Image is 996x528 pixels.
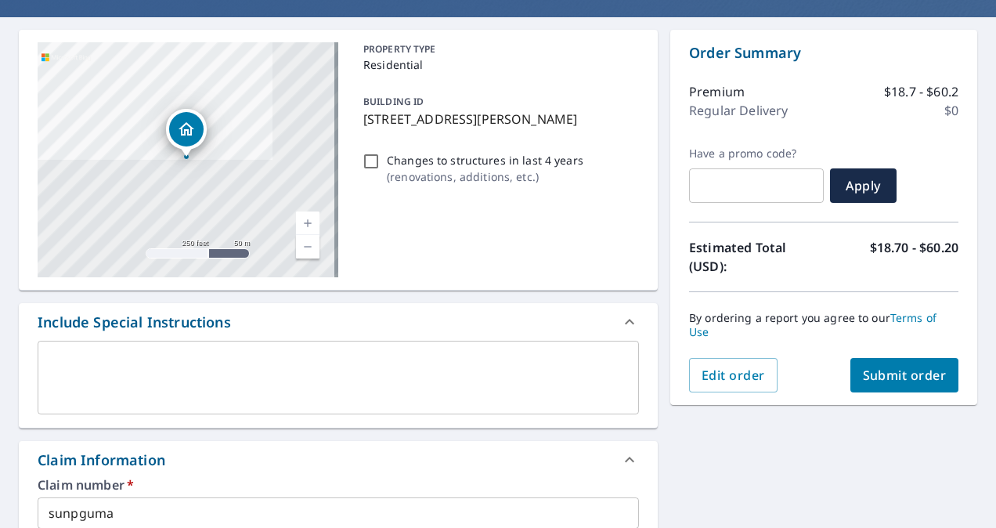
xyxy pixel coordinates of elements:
[884,82,958,101] p: $18.7 - $60.2
[850,358,959,392] button: Submit order
[689,358,778,392] button: Edit order
[38,450,165,471] div: Claim Information
[689,101,788,120] p: Regular Delivery
[166,109,207,157] div: Dropped pin, building 1, Residential property, 262 Whispering Wind Cir Marion, AR 72364
[363,56,633,73] p: Residential
[387,152,583,168] p: Changes to structures in last 4 years
[689,310,936,339] a: Terms of Use
[38,479,639,491] label: Claim number
[689,42,958,63] p: Order Summary
[689,238,824,276] p: Estimated Total (USD):
[830,168,897,203] button: Apply
[843,177,884,194] span: Apply
[702,367,765,384] span: Edit order
[689,82,745,101] p: Premium
[19,441,658,479] div: Claim Information
[387,168,583,185] p: ( renovations, additions, etc. )
[363,110,633,128] p: [STREET_ADDRESS][PERSON_NAME]
[863,367,947,384] span: Submit order
[38,312,231,333] div: Include Special Instructions
[689,311,958,339] p: By ordering a report you agree to our
[296,235,319,259] a: Current Level 17, Zoom Out
[363,42,633,56] p: PROPERTY TYPE
[19,303,658,341] div: Include Special Instructions
[296,212,319,235] a: Current Level 17, Zoom In
[689,146,824,161] label: Have a promo code?
[870,238,958,276] p: $18.70 - $60.20
[363,95,424,108] p: BUILDING ID
[944,101,958,120] p: $0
